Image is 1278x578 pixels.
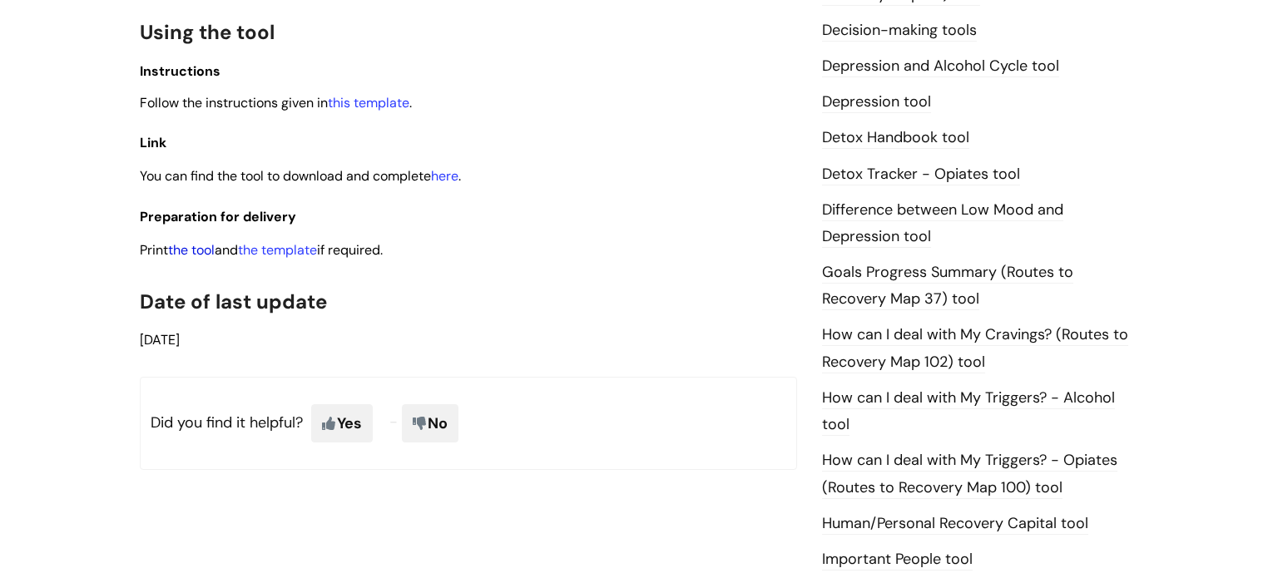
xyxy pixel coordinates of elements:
span: No [402,404,458,442]
a: Human/Personal Recovery Capital tool [822,513,1088,535]
a: Depression and Alcohol Cycle tool [822,56,1059,77]
span: Using the tool [140,19,275,45]
p: Did you find it helpful? [140,377,797,470]
span: Instructions [140,62,220,80]
span: Print and if required. [140,241,383,259]
span: Yes [311,404,373,442]
a: Difference between Low Mood and Depression tool [822,200,1063,248]
span: Date of last update [140,289,327,314]
span: Follow the instructions given in . [140,94,412,111]
a: How can I deal with My Cravings? (Routes to Recovery Map 102) tool [822,324,1128,373]
a: the template [238,241,317,259]
span: You can find the tool to download and complete . [140,167,461,185]
a: How can I deal with My Triggers? - Opiates (Routes to Recovery Map 100) tool [822,450,1117,498]
a: Detox Tracker - Opiates tool [822,164,1020,185]
a: Decision-making tools [822,20,977,42]
a: Detox Handbook tool [822,127,969,149]
span: Link [140,134,166,151]
a: the tool [168,241,215,259]
a: this template [328,94,409,111]
span: [DATE] [140,331,180,348]
span: Preparation for delivery [140,208,296,225]
a: Goals Progress Summary (Routes to Recovery Map 37) tool [822,262,1073,310]
a: here [431,167,458,185]
a: How can I deal with My Triggers? - Alcohol tool [822,388,1115,436]
a: Depression tool [822,91,931,113]
a: Important People tool [822,549,973,571]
